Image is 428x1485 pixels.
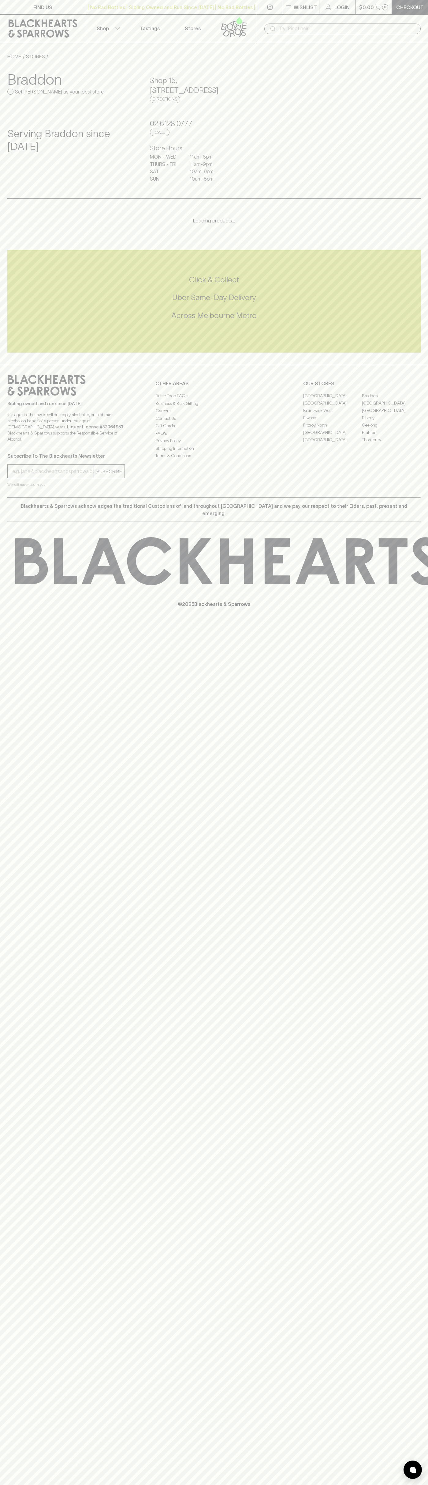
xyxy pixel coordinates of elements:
button: SUBSCRIBE [94,465,125,478]
a: Braddon [362,392,421,399]
p: Stores [185,25,201,32]
a: Prahran [362,429,421,436]
a: Directions [150,96,180,103]
a: Thornbury [362,436,421,443]
p: Sibling owned and run since [DATE] [7,401,125,407]
input: Try "Pinot noir" [279,24,416,34]
p: FIND US [33,4,52,11]
p: It is against the law to sell or supply alcohol to, or to obtain alcohol on behalf of a person un... [7,412,125,442]
a: Gift Cards [155,422,273,430]
a: [GEOGRAPHIC_DATA] [303,399,362,407]
a: Elwood [303,414,362,421]
p: 0 [384,5,386,9]
a: Careers [155,407,273,415]
a: Tastings [128,15,171,42]
h5: Click & Collect [7,275,421,285]
p: SAT [150,168,181,175]
a: HOME [7,54,21,59]
h3: Braddon [7,71,135,88]
a: Stores [171,15,214,42]
p: SUBSCRIBE [96,468,122,475]
a: Shipping Information [155,445,273,452]
h5: 02 6128 0777 [150,119,278,129]
a: FAQ's [155,430,273,437]
strong: Liquor License #32064953 [67,424,123,429]
div: Call to action block [7,250,421,353]
h4: Serving Braddon since [DATE] [7,127,135,153]
p: $0.00 [359,4,374,11]
p: SUN [150,175,181,182]
p: Loading products... [6,217,422,224]
h5: Across Melbourne Metro [7,310,421,321]
p: Tastings [140,25,160,32]
a: Brunswick West [303,407,362,414]
p: 11am - 8pm [190,153,220,160]
a: Geelong [362,421,421,429]
p: OUR STORES [303,380,421,387]
a: Business & Bulk Gifting [155,400,273,407]
a: STORES [26,54,45,59]
a: [GEOGRAPHIC_DATA] [303,436,362,443]
p: Set [PERSON_NAME] as your local store [15,88,104,95]
p: Blackhearts & Sparrows acknowledges the traditional Custodians of land throughout [GEOGRAPHIC_DAT... [12,502,416,517]
a: Fitzroy North [303,421,362,429]
p: Checkout [396,4,424,11]
p: THURS - FRI [150,160,181,168]
input: e.g. jane@blackheartsandsparrows.com.au [12,467,94,476]
p: MON - WED [150,153,181,160]
p: Wishlist [294,4,317,11]
p: Shop [97,25,109,32]
button: Shop [86,15,129,42]
p: We will never spam you [7,482,125,488]
a: Bottle Drop FAQ's [155,392,273,400]
h5: Shop 15 , [STREET_ADDRESS] [150,76,278,95]
img: bubble-icon [410,1467,416,1473]
p: 10am - 9pm [190,168,220,175]
a: Contact Us [155,415,273,422]
p: OTHER AREAS [155,380,273,387]
a: Terms & Conditions [155,452,273,460]
p: 10am - 8pm [190,175,220,182]
a: [GEOGRAPHIC_DATA] [362,399,421,407]
a: Privacy Policy [155,437,273,445]
a: [GEOGRAPHIC_DATA] [303,392,362,399]
h5: Uber Same-Day Delivery [7,292,421,302]
a: [GEOGRAPHIC_DATA] [303,429,362,436]
h6: Store Hours [150,143,278,153]
a: Fitzroy [362,414,421,421]
a: [GEOGRAPHIC_DATA] [362,407,421,414]
a: Call [150,129,169,136]
p: 11am - 9pm [190,160,220,168]
p: Subscribe to The Blackhearts Newsletter [7,452,125,460]
p: Login [334,4,350,11]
